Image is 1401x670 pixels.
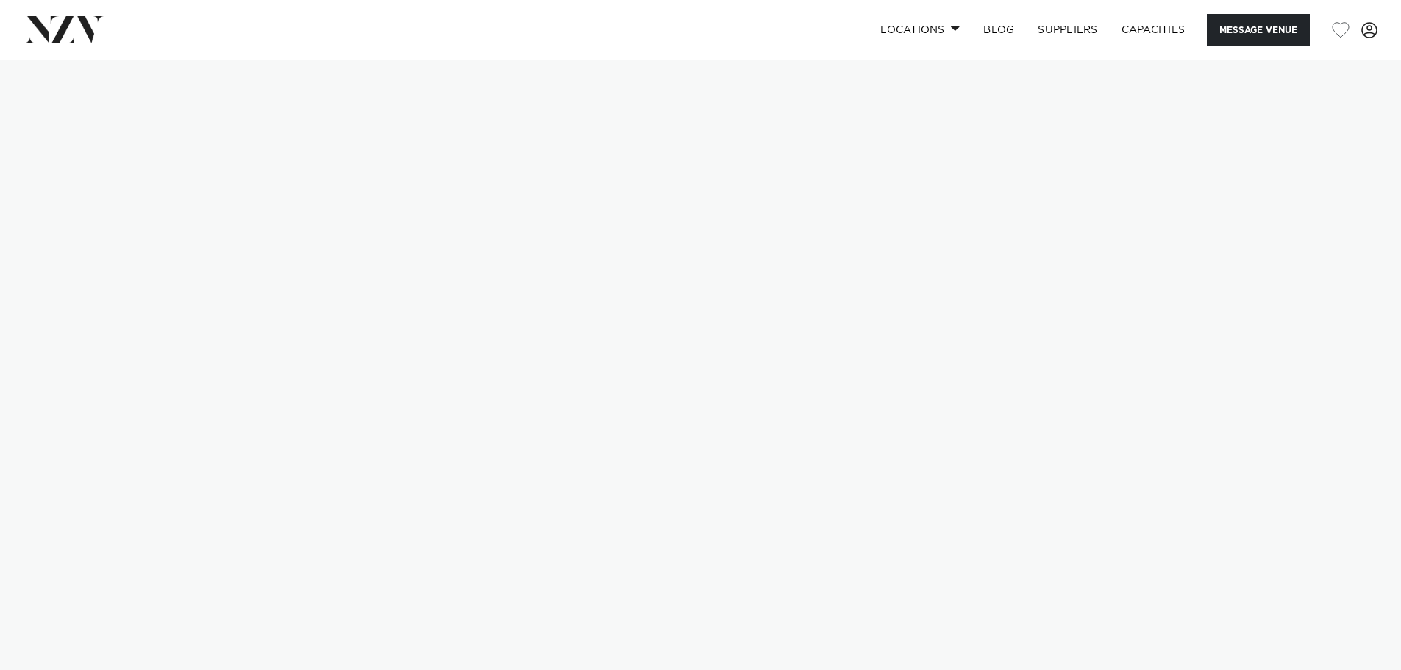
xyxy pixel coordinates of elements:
img: nzv-logo.png [24,16,104,43]
a: SUPPLIERS [1026,14,1109,46]
a: Locations [869,14,972,46]
button: Message Venue [1207,14,1310,46]
a: Capacities [1110,14,1197,46]
a: BLOG [972,14,1026,46]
